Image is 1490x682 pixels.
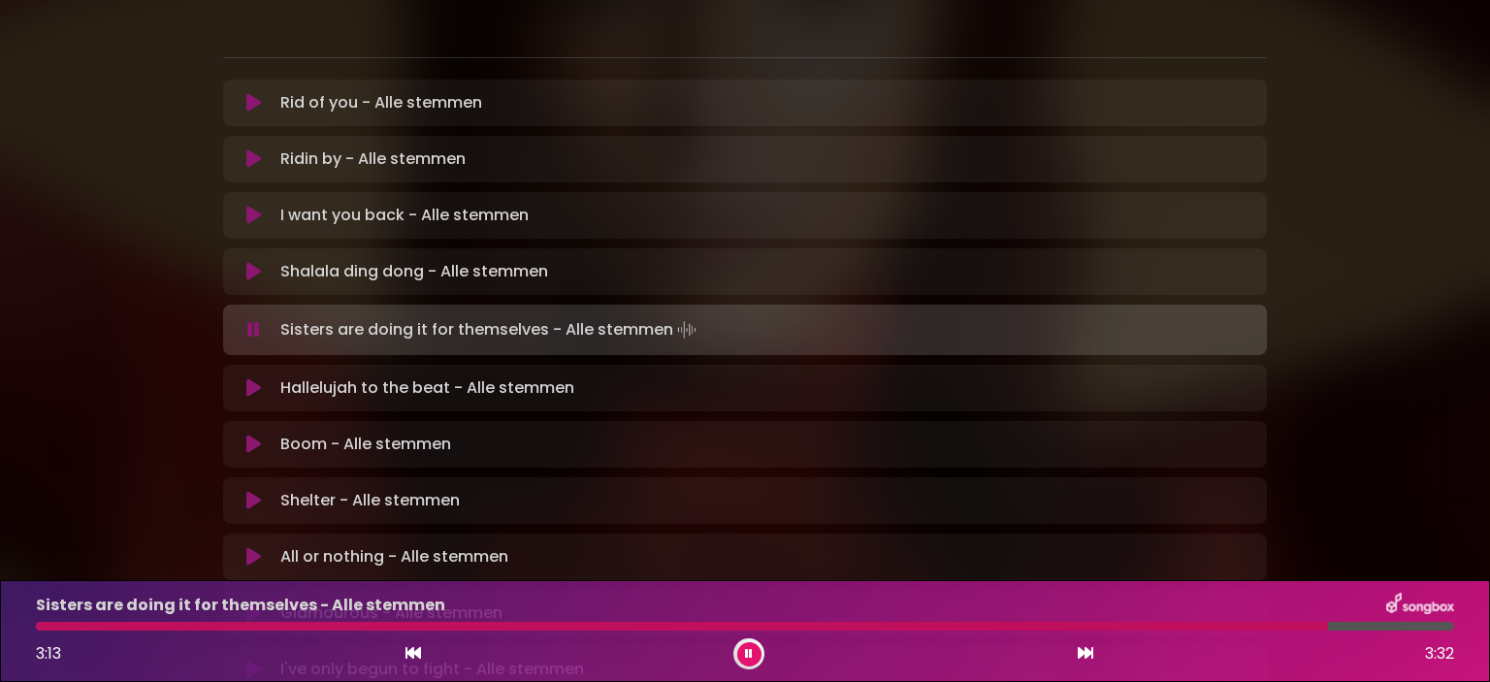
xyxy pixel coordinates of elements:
span: 3:13 [36,642,61,665]
p: Hallelujah to the beat - Alle stemmen [280,376,574,400]
p: Shelter - Alle stemmen [280,489,460,512]
span: 3:32 [1425,642,1454,666]
p: Sisters are doing it for themselves - Alle stemmen [36,594,445,617]
img: waveform4.gif [673,316,700,343]
p: Boom - Alle stemmen [280,433,451,456]
p: I want you back - Alle stemmen [280,204,529,227]
p: All or nothing - Alle stemmen [280,545,508,568]
p: Shalala ding dong - Alle stemmen [280,260,548,283]
p: Ridin by - Alle stemmen [280,147,466,171]
img: songbox-logo-white.png [1386,593,1454,618]
p: Rid of you - Alle stemmen [280,91,482,114]
p: Sisters are doing it for themselves - Alle stemmen [280,316,700,343]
